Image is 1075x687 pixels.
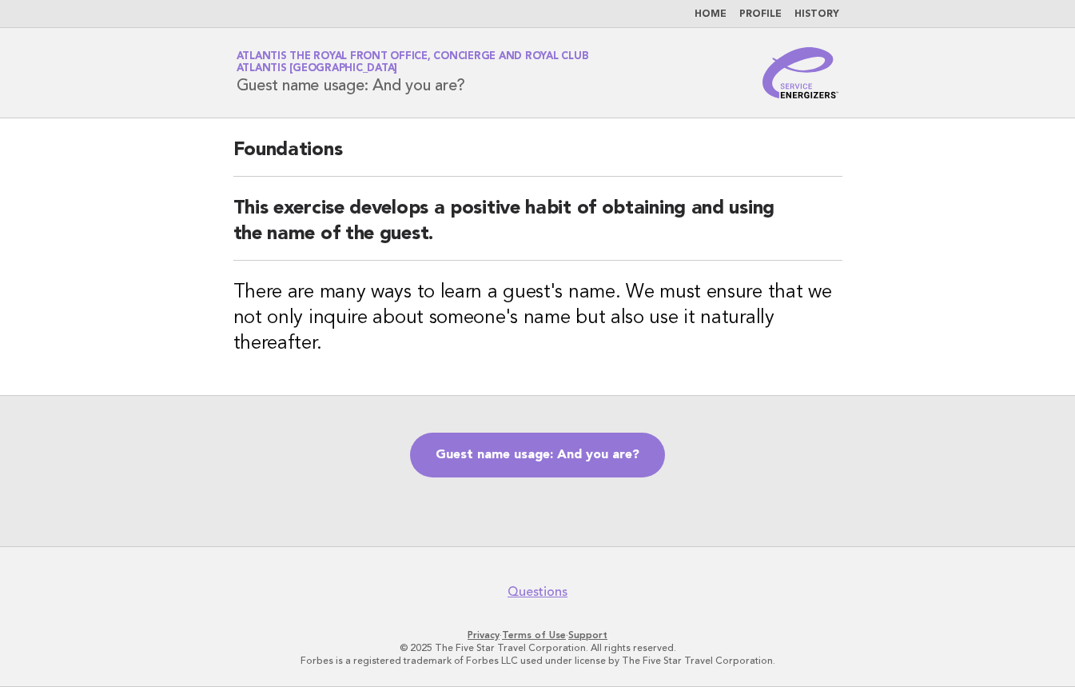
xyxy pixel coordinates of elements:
a: Questions [508,584,567,600]
p: · · [49,629,1027,641]
a: Privacy [468,629,500,641]
p: © 2025 The Five Star Travel Corporation. All rights reserved. [49,641,1027,654]
h2: Foundations [233,138,842,177]
a: Terms of Use [502,629,566,641]
a: Support [568,629,607,641]
a: History [794,10,839,19]
h3: There are many ways to learn a guest's name. We must ensure that we not only inquire about someon... [233,280,842,357]
a: Profile [739,10,782,19]
img: Service Energizers [762,47,839,98]
h1: Guest name usage: And you are? [237,52,589,94]
a: Home [695,10,727,19]
h2: This exercise develops a positive habit of obtaining and using the name of the guest. [233,196,842,261]
p: Forbes is a registered trademark of Forbes LLC used under license by The Five Star Travel Corpora... [49,654,1027,667]
a: Guest name usage: And you are? [410,433,665,477]
span: Atlantis [GEOGRAPHIC_DATA] [237,64,398,74]
a: Atlantis The Royal Front Office, Concierge and Royal ClubAtlantis [GEOGRAPHIC_DATA] [237,51,589,74]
